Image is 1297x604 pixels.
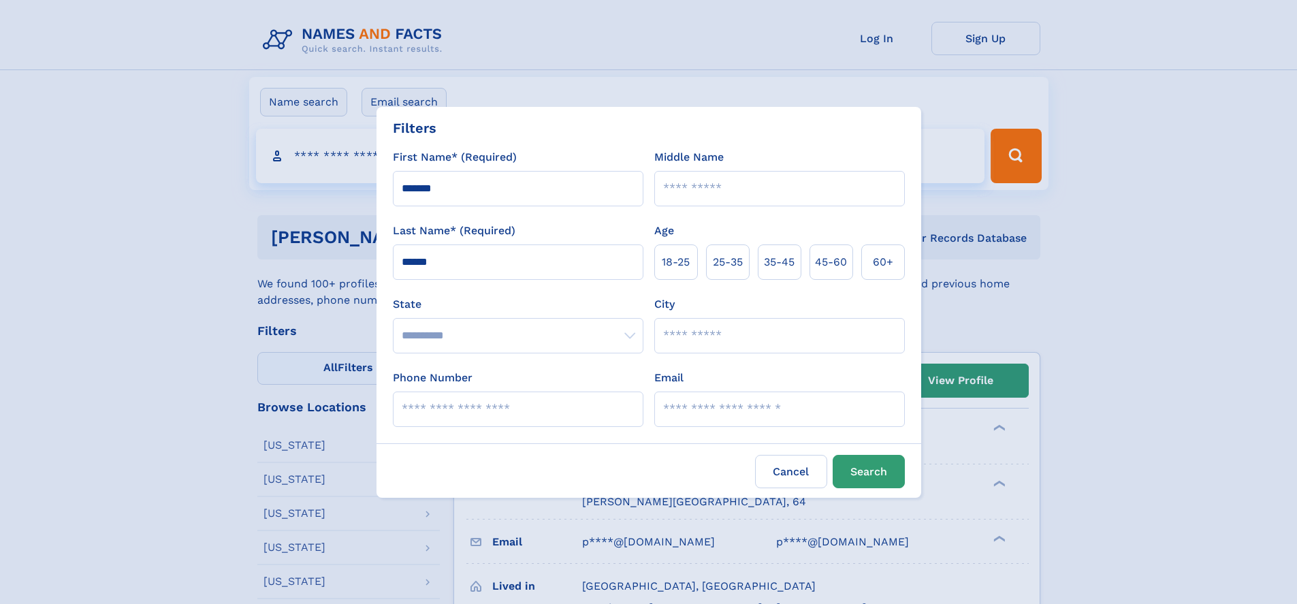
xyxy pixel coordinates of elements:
[755,455,827,488] label: Cancel
[393,149,517,165] label: First Name* (Required)
[393,118,436,138] div: Filters
[654,223,674,239] label: Age
[764,254,795,270] span: 35‑45
[815,254,847,270] span: 45‑60
[393,370,473,386] label: Phone Number
[393,223,515,239] label: Last Name* (Required)
[833,455,905,488] button: Search
[654,149,724,165] label: Middle Name
[654,370,684,386] label: Email
[873,254,893,270] span: 60+
[713,254,743,270] span: 25‑35
[393,296,643,313] label: State
[662,254,690,270] span: 18‑25
[654,296,675,313] label: City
